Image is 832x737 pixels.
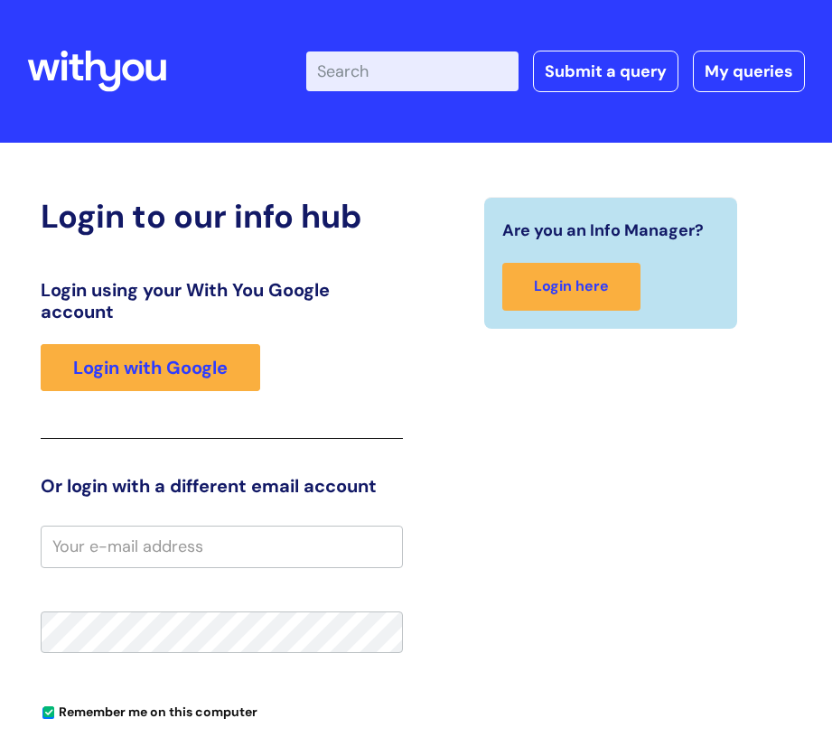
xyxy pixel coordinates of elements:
a: Submit a query [533,51,678,92]
a: Login here [502,263,640,311]
a: My queries [693,51,805,92]
h3: Login using your With You Google account [41,279,403,322]
input: Your e-mail address [41,526,403,567]
span: Are you an Info Manager? [502,216,704,245]
h2: Login to our info hub [41,197,403,236]
label: Remember me on this computer [41,700,257,720]
h3: Or login with a different email account [41,475,403,497]
div: You can uncheck this option if you're logging in from a shared device [41,696,403,725]
input: Remember me on this computer [42,707,54,719]
input: Search [306,51,519,91]
a: Login with Google [41,344,260,391]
